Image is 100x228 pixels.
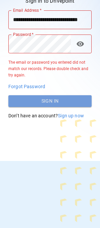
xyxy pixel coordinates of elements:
[8,112,92,119] p: Don’t have an account?
[58,113,84,118] span: Sign up now
[76,40,84,48] span: visibility
[13,32,33,37] label: Password
[8,84,45,89] span: Forgot Password
[8,95,92,107] button: Sign In
[13,7,41,13] label: Email Address
[8,60,88,77] span: The email or password you entered did not match our records. Please double check and try again.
